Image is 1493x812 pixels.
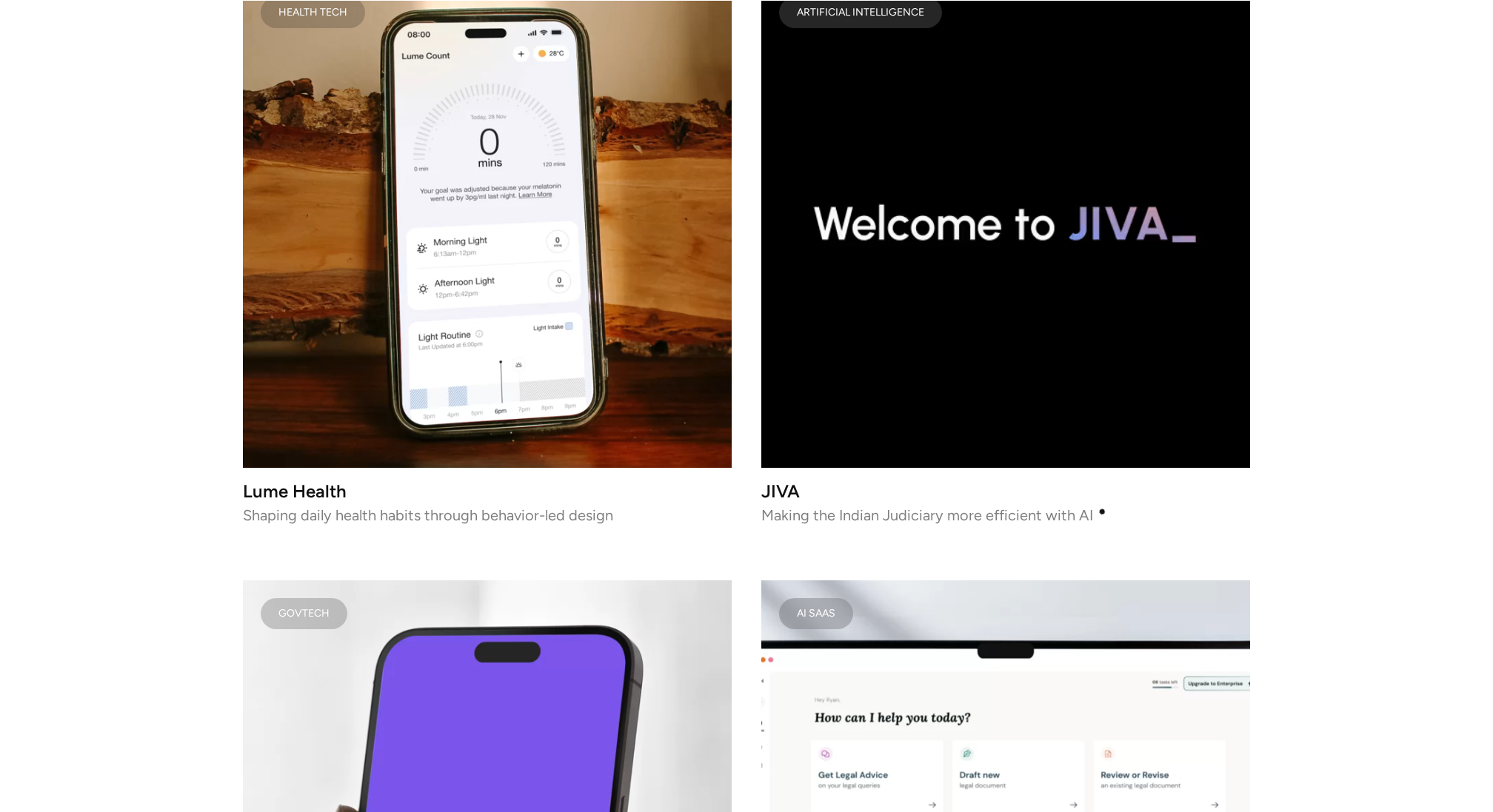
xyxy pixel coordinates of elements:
[243,486,732,498] h3: Lume Health
[278,610,330,617] div: Govtech
[278,9,347,16] div: Health Tech
[761,510,1250,520] p: Making the Indian Judiciary more efficient with AI
[797,610,835,617] div: AI SAAS
[797,9,924,16] div: ARTIFICIAL INTELLIGENCE
[761,486,1250,498] h3: JIVA
[243,510,732,520] p: Shaping daily health habits through behavior-led design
